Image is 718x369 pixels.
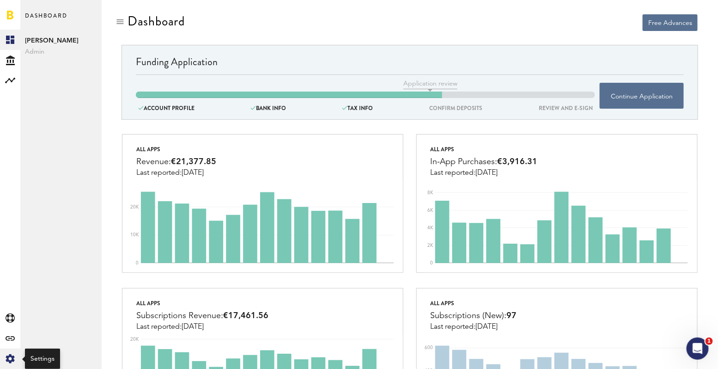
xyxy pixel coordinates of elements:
div: Dashboard [128,14,185,29]
text: 6K [427,208,433,213]
text: 20K [130,337,139,342]
text: 20K [130,205,139,209]
div: Last reported: [136,169,216,177]
button: Continue Application [600,83,684,109]
button: Free Advances [643,14,698,31]
span: [DATE] [182,323,204,331]
span: Endel [25,35,97,46]
span: 97 [507,312,517,320]
text: 600 [425,346,433,351]
div: ACCOUNT PROFILE [136,103,197,113]
text: 2K [427,243,433,248]
div: Subscriptions Revenue: [136,309,268,323]
div: Funding Application [136,55,684,74]
span: €17,461.56 [223,312,268,320]
span: Dashboard [25,10,67,30]
div: All apps [136,144,216,155]
div: Settings [30,354,55,363]
div: In-App Purchases: [431,155,538,169]
span: Support [19,6,53,15]
text: 4K [427,226,433,230]
span: €21,377.85 [171,158,216,166]
div: All apps [431,298,517,309]
span: [DATE] [476,323,498,331]
div: tax info [340,103,375,113]
text: 8K [427,191,433,195]
div: REVIEW AND E-SIGN [536,103,595,113]
span: Application review [403,79,457,89]
text: 0 [136,261,139,265]
span: 1 [706,338,713,345]
text: 10K [130,233,139,237]
div: All apps [431,144,538,155]
div: Revenue: [136,155,216,169]
span: [DATE] [182,169,204,177]
div: Last reported: [431,323,517,331]
div: Last reported: [136,323,268,331]
div: BANK INFO [248,103,288,113]
div: Subscriptions (New): [431,309,517,323]
text: 0 [430,261,433,265]
div: Last reported: [431,169,538,177]
div: All apps [136,298,268,309]
iframe: Intercom live chat [687,338,709,360]
span: €3,916.31 [498,158,538,166]
span: Admin [25,46,97,57]
span: [DATE] [476,169,498,177]
div: confirm deposits [427,103,485,113]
